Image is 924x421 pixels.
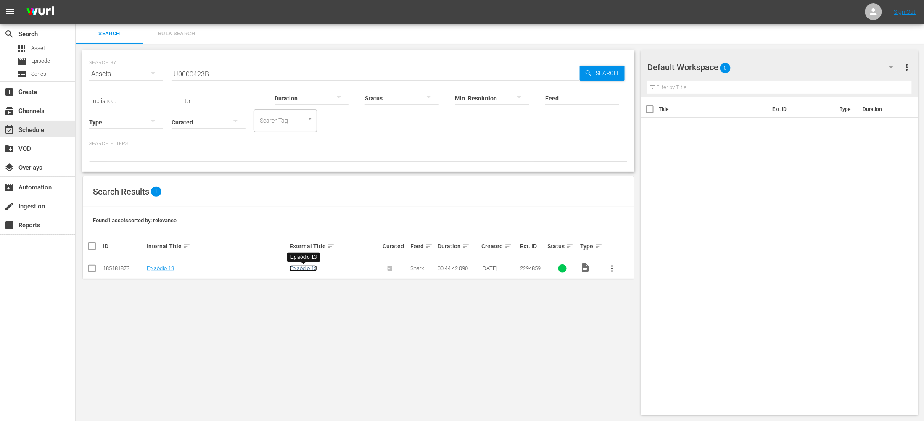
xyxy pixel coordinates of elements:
div: ID [103,243,144,250]
span: Shark Tank [GEOGRAPHIC_DATA]: Negociando com Tubarões [410,265,435,316]
span: sort [595,242,602,250]
span: Episode [17,56,27,66]
th: Type [834,97,858,121]
div: Episódio 13 [290,254,317,261]
div: 185181873 [103,265,144,271]
button: Open [306,115,314,123]
div: 00:44:42.090 [438,265,479,271]
div: Default Workspace [647,55,901,79]
span: more_vert [902,62,912,72]
span: Found 1 assets sorted by: relevance [93,217,177,224]
span: Bulk Search [148,29,205,39]
a: Sign Out [894,8,916,15]
div: Assets [89,62,163,86]
span: Search [81,29,138,39]
span: 0 [720,59,731,77]
th: Ext. ID [768,97,834,121]
span: 2294859_U0000423B [520,265,544,284]
span: more_vert [607,263,618,274]
button: more_vert [902,57,912,77]
span: Video [581,263,591,273]
span: Search [4,29,14,39]
div: Internal Title [147,241,287,251]
span: Ingestion [4,201,14,211]
span: sort [462,242,470,250]
span: sort [327,242,335,250]
button: more_vert [602,258,623,279]
div: [DATE] [482,265,517,271]
span: Overlays [4,163,14,173]
div: External Title [290,241,380,251]
span: Asset [17,43,27,53]
a: Episódio 13 [147,265,174,271]
th: Duration [858,97,908,121]
div: Created [482,241,517,251]
span: VOD [4,144,14,154]
a: Episódio 13 [290,265,317,271]
span: Automation [4,182,14,192]
span: sort [566,242,573,250]
div: Curated [383,243,408,250]
span: Published: [89,97,116,104]
span: Asset [31,44,45,53]
span: sort [425,242,433,250]
div: Feed [410,241,435,251]
span: 1 [151,187,161,197]
span: Reports [4,220,14,230]
span: Episode [31,57,50,65]
div: Type [581,241,600,251]
span: Channels [4,106,14,116]
div: Status [547,241,578,251]
span: Create [4,87,14,97]
span: Series [31,70,46,78]
img: ans4CAIJ8jUAAAAAAAAAAAAAAAAAAAAAAAAgQb4GAAAAAAAAAAAAAAAAAAAAAAAAJMjXAAAAAAAAAAAAAAAAAAAAAAAAgAT5G... [20,2,61,22]
span: to [185,97,190,104]
span: Schedule [4,125,14,135]
p: Search Filters: [89,140,628,147]
div: Ext. ID [520,243,545,250]
span: menu [5,7,15,17]
span: Series [17,69,27,79]
span: Search Results [93,187,149,197]
button: Search [580,66,625,81]
div: Duration [438,241,479,251]
span: sort [183,242,190,250]
th: Title [659,97,768,121]
span: sort [504,242,512,250]
span: Search [592,66,625,81]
